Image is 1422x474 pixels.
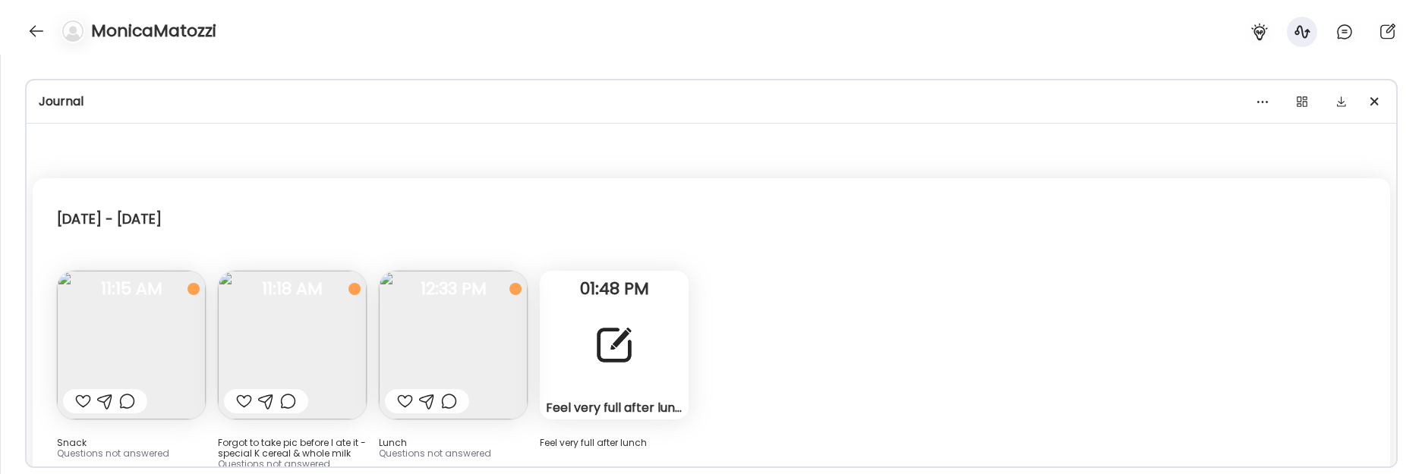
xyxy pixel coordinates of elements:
[57,210,162,228] div: [DATE] - [DATE]
[218,457,330,470] span: Questions not answered
[218,438,367,459] div: Forgot to take pic before I ate it - special K cereal & whole milk
[57,438,206,448] div: Snack
[546,400,683,416] div: Feel very full after lunch
[218,282,367,296] span: 11:18 AM
[57,271,206,419] img: images%2FXiGTTf3VS2YCudeOf535ssIKwrr1%2FFcQgbIOgjqewbEWTy3IG%2FEpz72RyiZD3RodOzyUCc_240
[39,93,1384,111] div: Journal
[379,447,491,460] span: Questions not answered
[91,19,216,43] h4: MonicaMatozzi
[379,271,528,419] img: images%2FXiGTTf3VS2YCudeOf535ssIKwrr1%2FbbI4OaqTjL5fQMusCiHw%2FriS2b6Pki9bYrv0LTuqQ_240
[57,447,169,460] span: Questions not answered
[57,282,206,296] span: 11:15 AM
[379,282,528,296] span: 12:33 PM
[540,282,689,296] span: 01:48 PM
[540,438,689,448] div: Feel very full after lunch
[218,271,367,419] img: images%2FXiGTTf3VS2YCudeOf535ssIKwrr1%2FoofmIugXehwpJxWVyAOO%2FunjLFuoWRsYc5Qs0QX2n_240
[379,438,528,448] div: Lunch
[62,20,84,42] img: bg-avatar-default.svg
